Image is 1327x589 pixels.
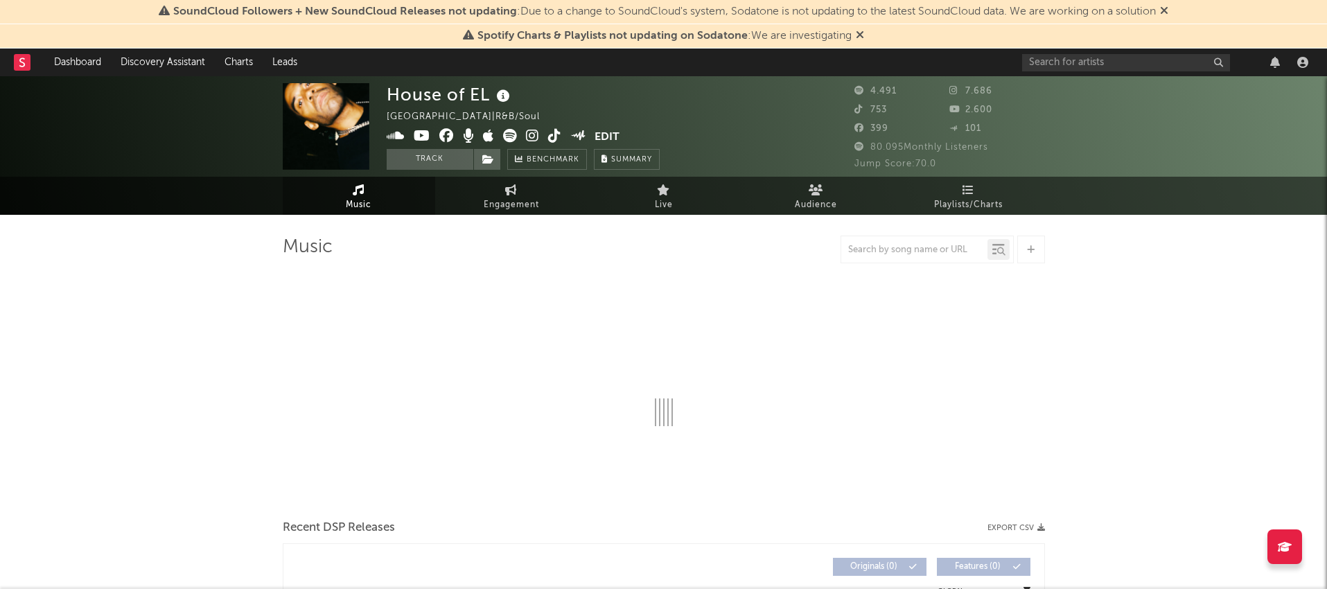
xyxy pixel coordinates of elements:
[507,149,587,170] a: Benchmark
[854,105,887,114] span: 753
[949,124,981,133] span: 101
[949,105,992,114] span: 2.600
[937,558,1030,576] button: Features(0)
[946,563,1010,571] span: Features ( 0 )
[44,49,111,76] a: Dashboard
[595,129,619,146] button: Edit
[173,6,1156,17] span: : Due to a change to SoundCloud's system, Sodatone is not updating to the latest SoundCloud data....
[856,30,864,42] span: Dismiss
[283,520,395,536] span: Recent DSP Releases
[263,49,307,76] a: Leads
[387,149,473,170] button: Track
[987,524,1045,532] button: Export CSV
[854,143,988,152] span: 80.095 Monthly Listeners
[854,124,888,133] span: 399
[527,152,579,168] span: Benchmark
[740,177,893,215] a: Audience
[215,49,263,76] a: Charts
[588,177,740,215] a: Live
[477,30,748,42] span: Spotify Charts & Playlists not updating on Sodatone
[283,177,435,215] a: Music
[949,87,992,96] span: 7.686
[655,197,673,213] span: Live
[854,159,936,168] span: Jump Score: 70.0
[893,177,1045,215] a: Playlists/Charts
[1022,54,1230,71] input: Search for artists
[795,197,837,213] span: Audience
[484,197,539,213] span: Engagement
[387,109,556,125] div: [GEOGRAPHIC_DATA] | R&B/Soul
[854,87,897,96] span: 4.491
[346,197,371,213] span: Music
[173,6,517,17] span: SoundCloud Followers + New SoundCloud Releases not updating
[477,30,852,42] span: : We are investigating
[1160,6,1168,17] span: Dismiss
[841,245,987,256] input: Search by song name or URL
[111,49,215,76] a: Discovery Assistant
[611,156,652,164] span: Summary
[934,197,1003,213] span: Playlists/Charts
[594,149,660,170] button: Summary
[387,83,513,106] div: House of EL
[833,558,926,576] button: Originals(0)
[842,563,906,571] span: Originals ( 0 )
[435,177,588,215] a: Engagement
